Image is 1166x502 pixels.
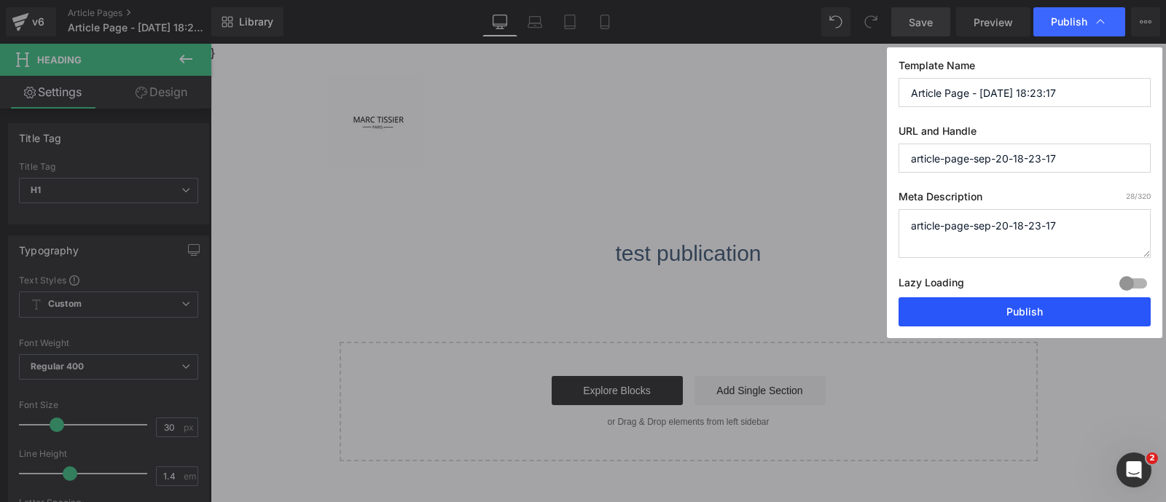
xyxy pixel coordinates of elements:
button: Publish [899,297,1151,326]
h1: test publication [117,195,839,225]
a: Add Single Section [484,332,615,361]
iframe: Intercom live chat [1116,452,1151,487]
span: /320 [1126,192,1151,200]
label: Meta Description [899,190,1151,209]
label: Lazy Loading [899,273,964,297]
span: 28 [1126,192,1135,200]
span: Publish [1051,15,1087,28]
label: Template Name [899,59,1151,78]
label: URL and Handle [899,125,1151,144]
p: or Drag & Drop elements from left sidebar [152,373,804,383]
span: 2 [1146,452,1158,464]
a: Explore Blocks [341,332,472,361]
img: marctissierwatches [117,31,212,125]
